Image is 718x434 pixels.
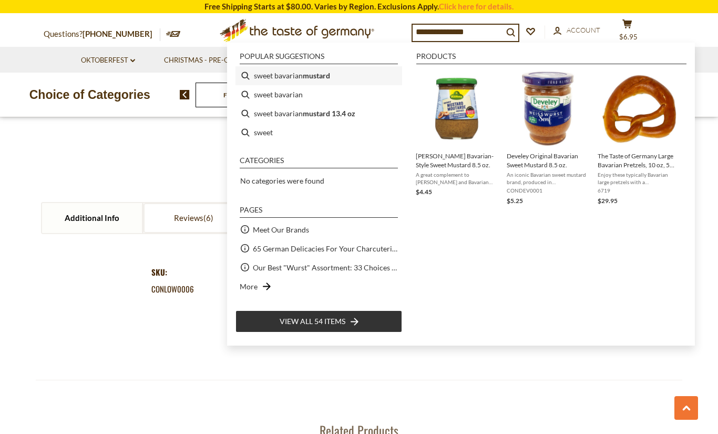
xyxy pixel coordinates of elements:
li: View all 54 items [235,310,402,332]
li: Pages [240,206,398,218]
a: Food By Category [223,91,273,99]
a: Click here for details. [439,2,514,11]
a: Kuehne Bavarian-Style Sweet Mustard[PERSON_NAME] Bavarian-Style Sweet Mustard 8.5 oz.A great comp... [416,70,498,206]
a: 65 German Delicacies For Your Charcuterie Board [253,243,398,255]
dd: CONLOW0006 [151,282,285,296]
span: $5.25 [507,197,523,205]
li: sweet [235,123,402,142]
a: Our Best "Wurst" Assortment: 33 Choices For The Grillabend [253,261,398,274]
a: [PHONE_NUMBER] [83,29,152,38]
li: Popular suggestions [240,53,398,64]
div: Instant Search Results [227,43,695,346]
span: Develey Original Bavarian Sweet Mustard 8.5 oz. [507,152,589,169]
span: $29.95 [598,197,618,205]
span: An iconic Bavarian sweet mustard brand, produced in [GEOGRAPHIC_DATA], [GEOGRAPHIC_DATA], by [PER... [507,171,589,186]
li: The Taste of Germany Large Bavarian Pretzels, 10 oz, 5 pack [593,66,684,210]
a: The Taste of Germany Large Bavarian Pretzels, 10 oz, 5 packEnjoy these typically Bavarian large p... [598,70,680,206]
img: Kuehne Bavarian-Style Sweet Mustard [419,70,495,147]
button: $6.95 [611,19,643,45]
span: $6.95 [619,33,638,41]
li: Develey Original Bavarian Sweet Mustard 8.5 oz. [502,66,593,210]
span: 6719 [598,187,680,194]
li: 65 German Delicacies For Your Charcuterie Board [235,239,402,258]
a: Account [553,25,600,36]
b: mustard [303,69,330,82]
span: No categories were found [240,176,324,185]
b: mustard 13.4 oz [303,107,355,119]
span: [PERSON_NAME] Bavarian-Style Sweet Mustard 8.5 oz. [416,152,498,169]
span: Account [567,26,600,34]
li: Our Best "Wurst" Assortment: 33 Choices For The Grillabend [235,258,402,277]
dt: SKU: [151,266,285,279]
span: The Taste of Germany Large Bavarian Pretzels, 10 oz, 5 pack [598,152,680,169]
span: $4.45 [416,188,432,196]
a: Christmas - PRE-ORDER [164,55,254,66]
a: Reviews [143,203,243,233]
a: Develey Original Bavarian Sweet Mustard 8.5 oz.An iconic Bavarian sweet mustard brand, produced i... [507,70,589,206]
span: Enjoy these typically Bavarian large pretzels with a [PERSON_NAME] of beer, fresh radish, sweet m... [598,171,680,186]
li: sweet bavarian [235,85,402,104]
p: Questions? [44,27,160,41]
li: Kuehne Bavarian-Style Sweet Mustard 8.5 oz. [412,66,502,210]
li: More [235,277,402,296]
a: Oktoberfest [81,55,135,66]
li: Categories [240,157,398,168]
li: sweet bavarian mustard [235,66,402,85]
span: View all 54 items [280,316,345,327]
li: Products [416,53,686,64]
img: previous arrow [180,90,190,99]
a: Additional Info [42,203,142,233]
span: A great complement to [PERSON_NAME] and Bavarian pretzels. [416,171,498,186]
li: sweet bavarian mustard 13.4 oz [235,104,402,123]
span: CONDEV0001 [507,187,589,194]
li: Meet Our Brands [235,220,402,239]
a: Meet Our Brands [253,224,309,236]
